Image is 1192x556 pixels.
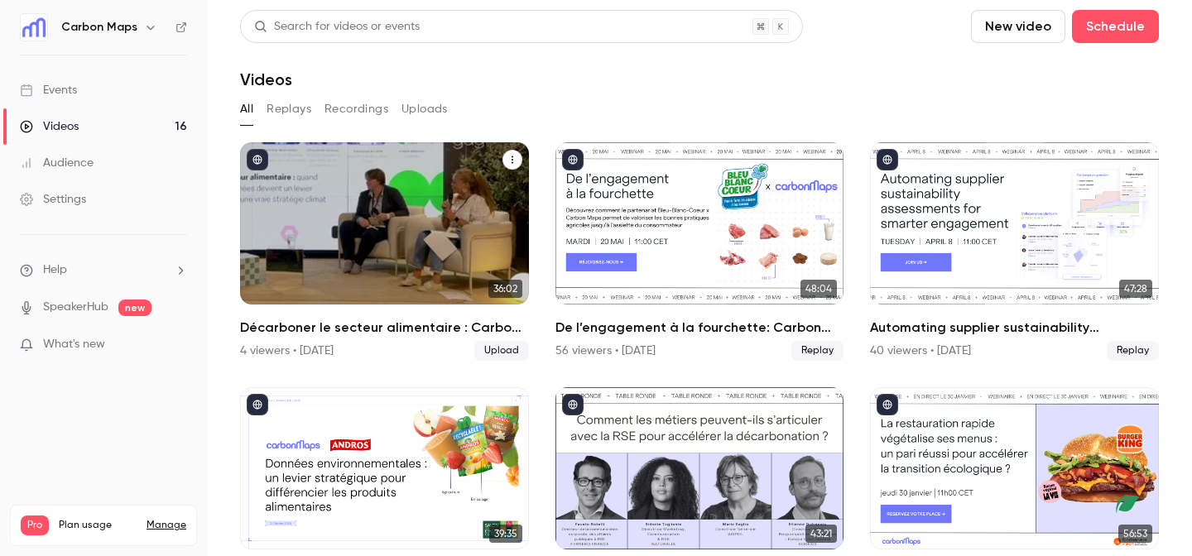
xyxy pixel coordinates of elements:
[877,149,898,170] button: published
[1072,10,1159,43] button: Schedule
[877,394,898,415] button: published
[43,336,105,353] span: What's new
[870,343,971,359] div: 40 viewers • [DATE]
[555,142,844,361] a: 48:04De l’engagement à la fourchette: Carbon Maps x Bleu-Blanc-Cœur56 viewers • [DATE]Replay
[43,299,108,316] a: SpeakerHub
[240,343,334,359] div: 4 viewers • [DATE]
[870,318,1159,338] h2: Automating supplier sustainability assessments for smarter engagement
[254,18,420,36] div: Search for videos or events
[61,19,137,36] h6: Carbon Maps
[20,155,94,171] div: Audience
[800,280,837,298] span: 48:04
[240,69,292,89] h1: Videos
[247,394,268,415] button: published
[562,394,584,415] button: published
[870,142,1159,361] a: 47:28Automating supplier sustainability assessments for smarter engagement40 viewers • [DATE]Replay
[324,96,388,122] button: Recordings
[1119,280,1152,298] span: 47:28
[971,10,1065,43] button: New video
[474,341,529,361] span: Upload
[20,118,79,135] div: Videos
[401,96,448,122] button: Uploads
[240,318,529,338] h2: Décarboner le secteur alimentaire : Carbon Maps avec Cooperative U et Bleu-Blanc-Cœur
[21,515,49,535] span: Pro
[240,142,529,361] li: Décarboner le secteur alimentaire : Carbon Maps avec Cooperative U et Bleu-Blanc-Cœur
[267,96,311,122] button: Replays
[240,10,1159,546] section: Videos
[488,280,522,298] span: 36:02
[20,82,77,98] div: Events
[489,525,522,543] span: 39:35
[791,341,844,361] span: Replay
[1118,525,1152,543] span: 56:53
[1107,341,1159,361] span: Replay
[555,142,844,361] li: De l’engagement à la fourchette: Carbon Maps x Bleu-Blanc-Cœur
[20,261,187,279] li: help-dropdown-opener
[21,14,47,41] img: Carbon Maps
[240,96,253,122] button: All
[555,343,656,359] div: 56 viewers • [DATE]
[118,300,151,316] span: new
[805,525,837,543] span: 43:21
[147,519,186,532] a: Manage
[20,191,86,208] div: Settings
[59,519,137,532] span: Plan usage
[247,149,268,170] button: published
[43,261,67,279] span: Help
[562,149,584,170] button: published
[870,142,1159,361] li: Automating supplier sustainability assessments for smarter engagement
[240,142,529,361] a: 36:02Décarboner le secteur alimentaire : Carbon Maps avec Cooperative U et Bleu-Blanc-Cœur4 viewe...
[555,318,844,338] h2: De l’engagement à la fourchette: Carbon Maps x Bleu-Blanc-Cœur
